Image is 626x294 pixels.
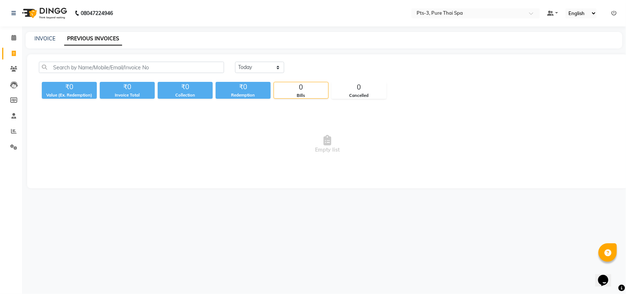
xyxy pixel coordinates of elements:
[34,35,55,42] a: INVOICE
[216,92,271,98] div: Redemption
[100,92,155,98] div: Invoice Total
[100,82,155,92] div: ₹0
[64,32,122,46] a: PREVIOUS INVOICES
[81,3,113,23] b: 08047224946
[39,108,616,181] span: Empty list
[332,82,386,92] div: 0
[332,92,386,99] div: Cancelled
[42,82,97,92] div: ₹0
[274,82,328,92] div: 0
[274,92,328,99] div: Bills
[19,3,69,23] img: logo
[216,82,271,92] div: ₹0
[158,82,213,92] div: ₹0
[595,265,619,287] iframe: chat widget
[39,62,224,73] input: Search by Name/Mobile/Email/Invoice No
[42,92,97,98] div: Value (Ex. Redemption)
[158,92,213,98] div: Collection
